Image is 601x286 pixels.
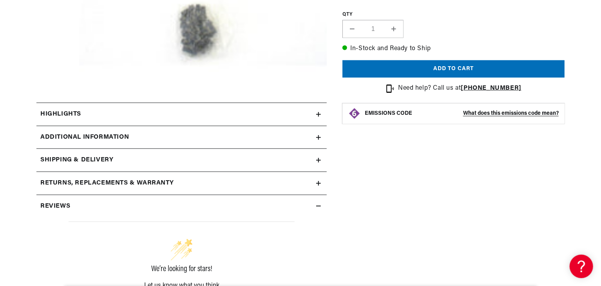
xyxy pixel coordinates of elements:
a: [PHONE_NUMBER] [461,85,521,91]
p: Need help? Call us at [398,83,521,94]
summary: Returns, Replacements & Warranty [36,172,327,195]
button: EMISSIONS CODEWhat does this emissions code mean? [365,110,559,117]
h2: Highlights [40,109,81,119]
summary: Reviews [36,195,327,218]
p: In-Stock and Ready to Ship [342,44,565,54]
button: Add to cart [342,60,565,78]
h2: Returns, Replacements & Warranty [40,178,174,188]
summary: Additional Information [36,126,327,149]
summary: Shipping & Delivery [36,149,327,172]
strong: What does this emissions code mean? [463,110,559,116]
summary: Highlights [36,103,327,126]
h2: Shipping & Delivery [40,155,113,165]
div: We’re looking for stars! [69,265,295,273]
h2: Additional Information [40,132,129,143]
strong: EMISSIONS CODE [365,110,412,116]
h2: Reviews [40,201,70,212]
label: QTY [342,11,565,18]
img: Emissions code [348,107,361,120]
